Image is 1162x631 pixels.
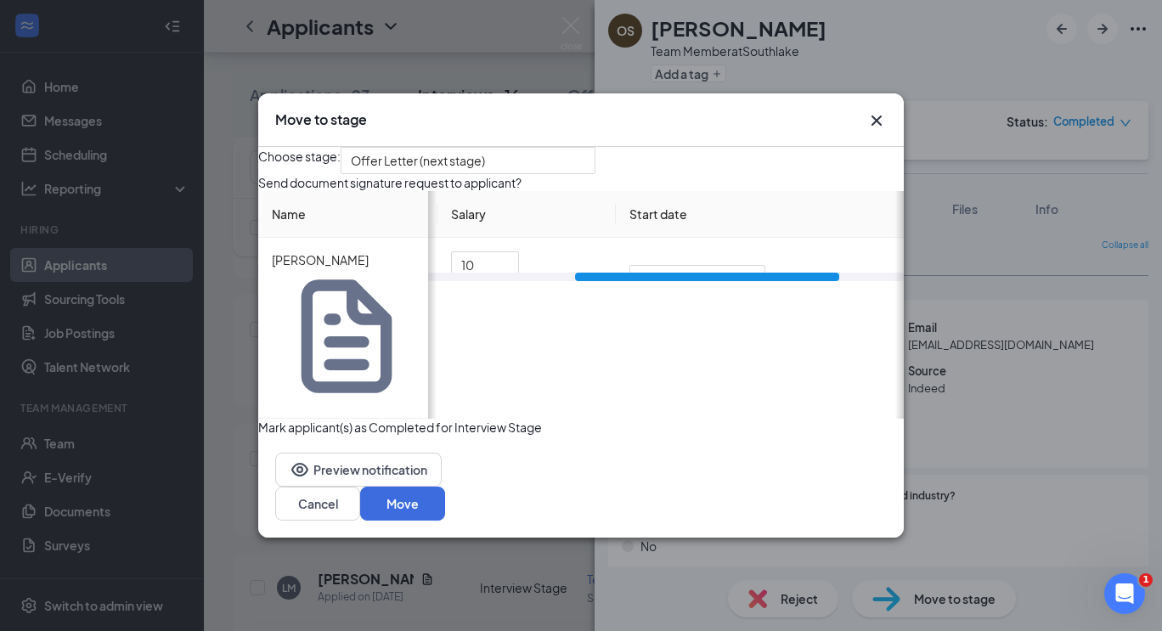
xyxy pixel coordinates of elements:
span: 1 [1139,573,1153,587]
div: Loading offer data. [258,174,904,419]
span: Offer Letter (next stage) [351,148,485,173]
p: [PERSON_NAME] [272,251,415,268]
th: Salary [437,191,616,238]
input: $ [452,252,518,278]
p: Send document signature request to applicant? [258,174,904,191]
th: Name [258,191,428,238]
span: Choose stage: [258,147,341,174]
button: Close [866,110,887,131]
svg: Eye [290,459,310,480]
span: Immediately [640,266,711,291]
th: Start date [616,191,922,238]
button: EyePreview notification [275,453,442,487]
iframe: Intercom live chat [1104,573,1145,614]
p: Mark applicant(s) as Completed for Interview Stage [258,419,904,436]
svg: Document [279,268,415,404]
button: Move [360,487,445,521]
h3: Move to stage [275,110,367,129]
svg: Cross [866,110,887,131]
button: Cancel [275,487,360,521]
